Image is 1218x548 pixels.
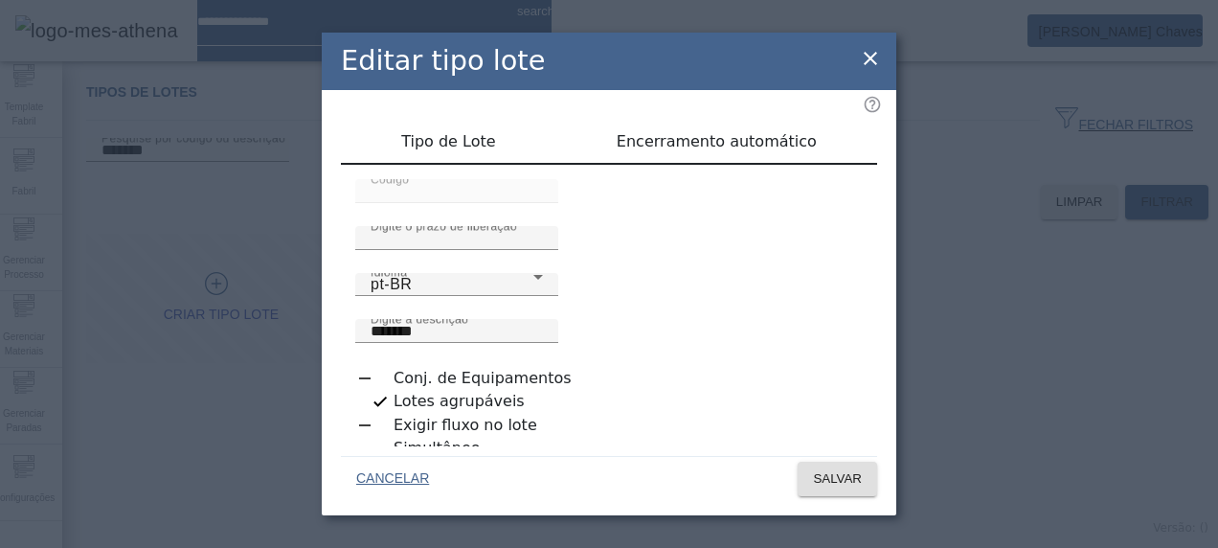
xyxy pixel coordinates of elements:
[390,414,537,437] label: Exigir fluxo no lote
[813,469,862,489] span: SALVAR
[371,312,468,325] mat-label: Digite a descrição
[356,469,429,489] span: CANCELAR
[390,437,481,460] label: Simultâneo
[798,462,877,496] button: SALVAR
[341,40,545,81] h2: Editar tipo lote
[371,219,517,232] mat-label: Digite o prazo de liberação
[390,367,572,390] label: Conj. de Equipamentos
[401,134,495,149] span: Tipo de Lote
[371,276,412,292] span: pt-BR
[371,172,409,185] mat-label: Código
[390,390,525,413] label: Lotes agrupáveis
[617,134,817,149] span: Encerramento automático
[341,462,444,496] button: CANCELAR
